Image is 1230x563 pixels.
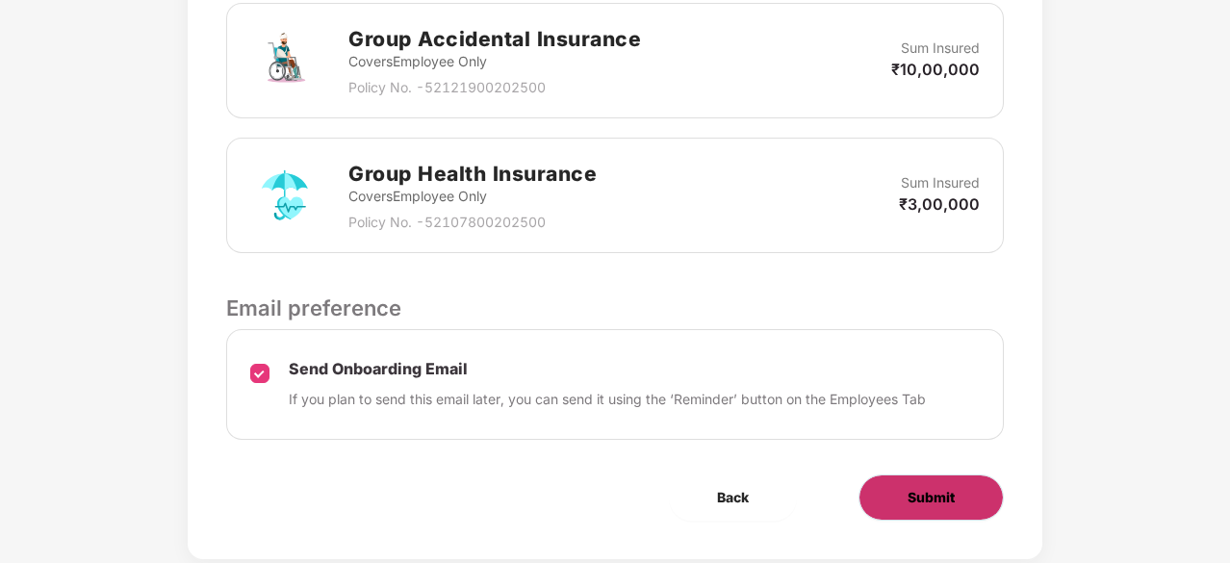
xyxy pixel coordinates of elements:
[250,26,320,95] img: svg+xml;base64,PHN2ZyB4bWxucz0iaHR0cDovL3d3dy53My5vcmcvMjAwMC9zdmciIHdpZHRoPSI3MiIgaGVpZ2h0PSI3Mi...
[348,51,641,72] p: Covers Employee Only
[901,172,980,193] p: Sum Insured
[669,474,797,521] button: Back
[348,186,597,207] p: Covers Employee Only
[289,389,926,410] p: If you plan to send this email later, you can send it using the ‘Reminder’ button on the Employee...
[908,487,955,508] span: Submit
[348,158,597,190] h2: Group Health Insurance
[348,212,597,233] p: Policy No. - 52107800202500
[289,359,926,379] p: Send Onboarding Email
[250,161,320,230] img: svg+xml;base64,PHN2ZyB4bWxucz0iaHR0cDovL3d3dy53My5vcmcvMjAwMC9zdmciIHdpZHRoPSI3MiIgaGVpZ2h0PSI3Mi...
[717,487,749,508] span: Back
[901,38,980,59] p: Sum Insured
[348,77,641,98] p: Policy No. - 52121900202500
[226,292,1004,324] p: Email preference
[858,474,1004,521] button: Submit
[348,23,641,55] h2: Group Accidental Insurance
[899,193,980,215] p: ₹3,00,000
[891,59,980,80] p: ₹10,00,000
